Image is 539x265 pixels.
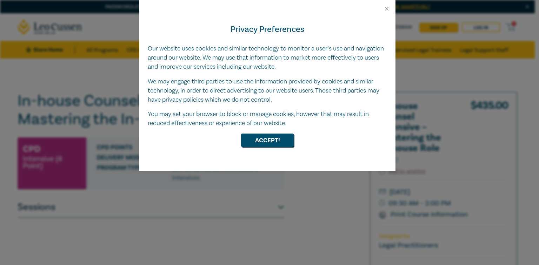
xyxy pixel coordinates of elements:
button: Close [384,6,390,12]
h4: Privacy Preferences [148,23,387,36]
p: We may engage third parties to use the information provided by cookies and similar technology, in... [148,77,387,104]
button: Accept! [241,134,294,147]
p: Our website uses cookies and similar technology to monitor a user’s use and navigation around our... [148,44,387,72]
p: You may set your browser to block or manage cookies, however that may result in reduced effective... [148,110,387,128]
